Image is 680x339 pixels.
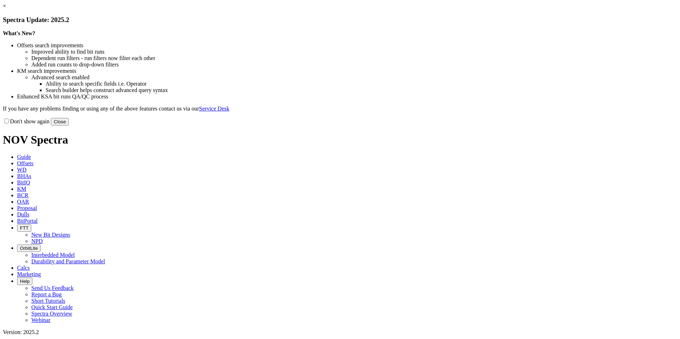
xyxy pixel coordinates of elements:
span: Dulls [17,211,30,217]
span: KM [17,186,26,192]
a: Report a Bug [31,291,62,297]
span: BCR [17,192,28,198]
li: KM search improvements [17,68,677,74]
a: Webinar [31,317,51,323]
li: Dependent run filters - run filters now filter each other [31,55,677,61]
label: Don't show again [3,118,49,124]
li: Offsets search improvements [17,42,677,49]
strong: What's New? [3,30,35,36]
span: Calcs [17,265,30,271]
a: Send Us Feedback [31,285,74,291]
span: Offsets [17,160,33,166]
span: FTT [20,225,28,231]
a: Short Tutorials [31,298,65,304]
a: New Bit Designs [31,232,70,238]
h1: NOV Spectra [3,133,677,146]
input: Don't show again [4,119,9,123]
span: Proposal [17,205,37,211]
li: Added run counts to drop-down filters [31,61,677,68]
li: Improved ability to find bit runs [31,49,677,55]
a: Quick Start Guide [31,304,73,310]
div: Version: 2025.2 [3,329,677,335]
span: Guide [17,154,31,160]
a: Spectra Overview [31,311,72,317]
a: Interbedded Model [31,252,75,258]
p: If you have any problems finding or using any of the above features contact us via our [3,106,677,112]
a: NPD [31,238,43,244]
span: Marketing [17,271,41,277]
a: × [3,3,6,9]
span: WD [17,167,27,173]
li: Advanced search enabled [31,74,677,81]
span: BitIQ [17,179,30,185]
button: Close [51,118,69,125]
a: Service Desk [199,106,229,112]
span: OAR [17,199,29,205]
li: Ability to search specific fields i.e. Operator [46,81,677,87]
h3: Spectra Update: 2025.2 [3,16,677,24]
span: OrbitLite [20,246,38,251]
span: BitPortal [17,218,38,224]
li: Enhanced KSA bit runs QA/QC process [17,93,677,100]
span: Help [20,279,30,284]
span: BHAs [17,173,31,179]
li: Search builder helps construct advanced query syntax [46,87,677,93]
a: Durability and Parameter Model [31,258,105,264]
